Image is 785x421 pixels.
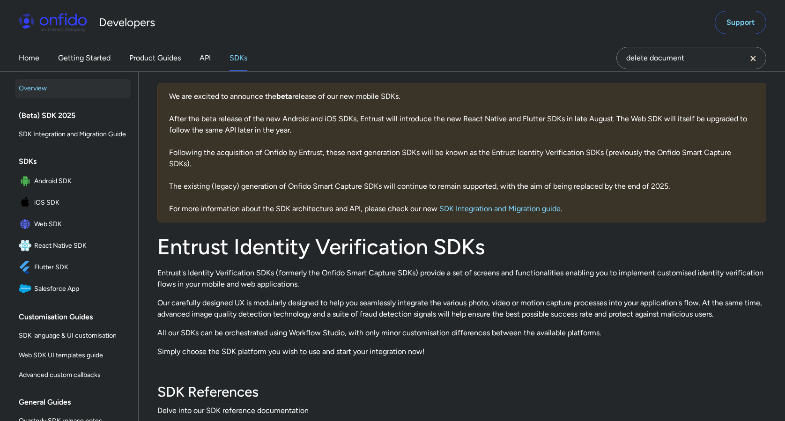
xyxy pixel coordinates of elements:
[157,234,766,260] h1: Entrust Identity Verification SDKs
[15,171,131,192] a: IconAndroid SDKAndroid SDK
[19,175,34,188] img: IconAndroid SDK
[99,15,155,30] h1: Developers
[200,45,211,71] a: API
[19,152,134,171] div: SDKs
[19,45,39,71] a: Home
[15,214,131,235] a: IconWeb SDKWeb SDK
[157,383,766,401] h3: SDK References
[15,366,131,384] a: Advanced custom callbacks
[15,125,131,144] a: SDK Integration and Migration Guide
[715,11,766,34] a: Support
[15,236,131,256] a: IconReact Native SDKReact Native SDK
[157,297,766,320] p: Our carefully designed UX is modularly designed to help you seamlessly integrate the various phot...
[34,239,127,252] span: React Native SDK
[34,261,127,274] span: Flutter SDK
[19,350,127,361] span: Web SDK UI templates guide
[15,79,131,98] a: Overview
[157,405,766,416] span: Delve into our SDK reference documentation
[19,129,127,140] span: SDK Integration and Migration Guide
[19,330,127,341] span: SDK language & UI customisation
[19,218,34,231] img: IconWeb SDK
[157,327,766,339] p: All our SDKs can be orchestrated using Workflow Studio, with only minor customisation differences...
[157,346,766,357] p: Simply choose the SDK platform you wish to use and start your integration now!
[129,45,181,71] a: Product Guides
[34,282,127,295] span: Salesforce App
[19,13,87,32] img: Onfido Logo
[34,196,127,209] span: iOS SDK
[19,369,127,381] span: Advanced custom callbacks
[19,393,134,412] div: General Guides
[19,261,34,274] img: IconFlutter SDK
[19,282,34,295] img: IconSalesforce App
[157,83,766,222] div: We are excited to announce the release of our new mobile SDKs. After the beta release of the new ...
[19,239,34,252] img: IconReact Native SDK
[748,53,759,64] svg: Clear search field button
[15,257,131,278] a: IconFlutter SDKFlutter SDK
[157,267,766,290] p: Entrust's Identity Verification SDKs (formerly the Onfido Smart Capture SDKs) provide a set of sc...
[15,326,131,345] a: SDK language & UI customisation
[19,83,127,94] span: Overview
[19,106,134,125] div: (Beta) SDK 2025
[616,47,766,69] input: Onfido search input field
[15,346,131,365] a: Web SDK UI templates guide
[230,45,247,71] a: SDKs
[34,218,127,231] span: Web SDK
[439,204,561,213] a: SDK Integration and Migration guide
[19,196,34,209] img: IconiOS SDK
[58,45,111,71] a: Getting Started
[276,92,292,101] b: beta
[15,279,131,299] a: IconSalesforce AppSalesforce App
[19,308,134,326] div: Customisation Guides
[15,192,131,213] a: IconiOS SDKiOS SDK
[34,175,127,188] span: Android SDK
